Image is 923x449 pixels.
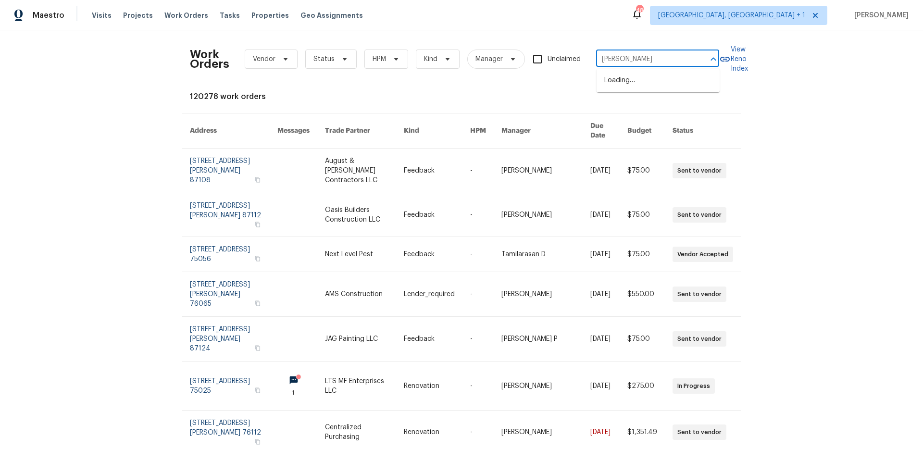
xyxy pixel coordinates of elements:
div: 48 [636,6,643,15]
th: Status [665,113,741,149]
div: Loading… [597,69,720,92]
span: Projects [123,11,153,20]
td: [PERSON_NAME] P [494,317,583,362]
td: LTS MF Enterprises LLC [317,362,396,411]
span: Properties [251,11,289,20]
td: Feedback [396,193,462,237]
div: 120278 work orders [190,92,733,101]
button: Close [707,52,720,66]
td: - [462,193,494,237]
span: Kind [424,54,437,64]
td: Feedback [396,149,462,193]
th: Trade Partner [317,113,396,149]
td: Renovation [396,362,462,411]
button: Copy Address [253,220,262,229]
th: Messages [270,113,317,149]
td: Next Level Pest [317,237,396,272]
td: - [462,272,494,317]
td: - [462,149,494,193]
th: HPM [462,113,494,149]
th: Manager [494,113,583,149]
td: Feedback [396,317,462,362]
button: Copy Address [253,386,262,395]
td: JAG Painting LLC [317,317,396,362]
button: Copy Address [253,344,262,352]
button: Copy Address [253,254,262,263]
td: - [462,317,494,362]
span: [PERSON_NAME] [850,11,909,20]
span: Tasks [220,12,240,19]
button: Copy Address [253,437,262,446]
span: Visits [92,11,112,20]
span: Maestro [33,11,64,20]
th: Budget [620,113,665,149]
span: Unclaimed [548,54,581,64]
td: AMS Construction [317,272,396,317]
td: August & [PERSON_NAME] Contractors LLC [317,149,396,193]
td: [PERSON_NAME] [494,272,583,317]
td: Feedback [396,237,462,272]
h2: Work Orders [190,50,229,69]
td: [PERSON_NAME] [494,362,583,411]
td: Oasis Builders Construction LLC [317,193,396,237]
span: Vendor [253,54,275,64]
a: View Reno Index [719,45,748,74]
th: Address [182,113,270,149]
td: Tamilarasan D [494,237,583,272]
span: Status [313,54,335,64]
input: Enter in an address [596,52,692,67]
button: Copy Address [253,175,262,184]
span: [GEOGRAPHIC_DATA], [GEOGRAPHIC_DATA] + 1 [658,11,805,20]
th: Kind [396,113,462,149]
span: HPM [373,54,386,64]
span: Manager [475,54,503,64]
td: [PERSON_NAME] [494,149,583,193]
span: Work Orders [164,11,208,20]
td: - [462,237,494,272]
td: [PERSON_NAME] [494,193,583,237]
td: Lender_required [396,272,462,317]
td: - [462,362,494,411]
th: Due Date [583,113,620,149]
span: Geo Assignments [300,11,363,20]
button: Copy Address [253,299,262,308]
